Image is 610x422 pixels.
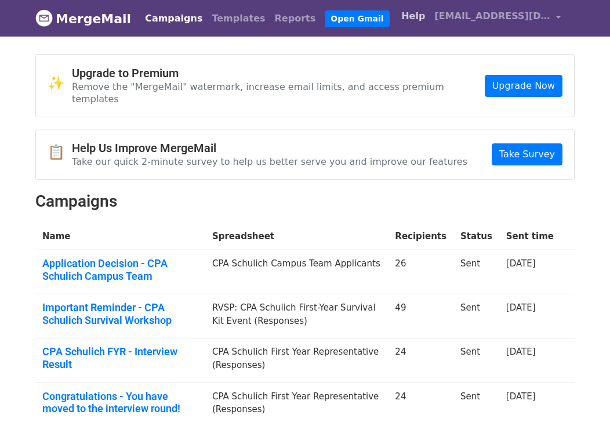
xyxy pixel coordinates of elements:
[506,258,536,269] a: [DATE]
[35,9,53,27] img: MergeMail logo
[42,390,198,415] a: Congratulations - You have moved to the interview round!
[492,143,562,165] a: Take Survey
[434,9,550,23] span: [EMAIL_ADDRESS][DOMAIN_NAME]
[325,10,389,27] a: Open Gmail
[207,7,270,30] a: Templates
[205,223,388,250] th: Spreadsheet
[205,294,388,338] td: RVSP: CPA Schulich First-Year Survival Kit Event (Responses)
[72,156,467,168] p: Take our quick 2-minute survey to help us better serve you and improve our features
[270,7,321,30] a: Reports
[430,5,565,32] a: [EMAIL_ADDRESS][DOMAIN_NAME]
[453,294,499,338] td: Sent
[42,257,198,282] a: Application Decision - CPA Schulich Campus Team
[499,223,561,250] th: Sent time
[42,345,198,370] a: CPA Schulich FYR - Interview Result
[453,250,499,294] td: Sent
[485,75,562,97] a: Upgrade Now
[388,338,453,383] td: 24
[42,301,198,326] a: Important Reminder - CPA Schulich Survival Workshop
[205,250,388,294] td: CPA Schulich Campus Team Applicants
[388,294,453,338] td: 49
[506,347,536,357] a: [DATE]
[388,250,453,294] td: 26
[72,66,485,80] h4: Upgrade to Premium
[506,391,536,402] a: [DATE]
[140,7,207,30] a: Campaigns
[453,223,499,250] th: Status
[35,192,575,211] h2: Campaigns
[205,338,388,383] td: CPA Schulich First Year Representative (Responses)
[35,223,205,250] th: Name
[388,223,453,250] th: Recipients
[72,81,485,105] p: Remove the "MergeMail" watermark, increase email limits, and access premium templates
[35,6,131,31] a: MergeMail
[397,5,430,28] a: Help
[48,75,72,92] span: ✨
[453,338,499,383] td: Sent
[506,302,536,313] a: [DATE]
[552,366,610,422] iframe: Chat Widget
[48,144,72,161] span: 📋
[72,141,467,155] h4: Help Us Improve MergeMail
